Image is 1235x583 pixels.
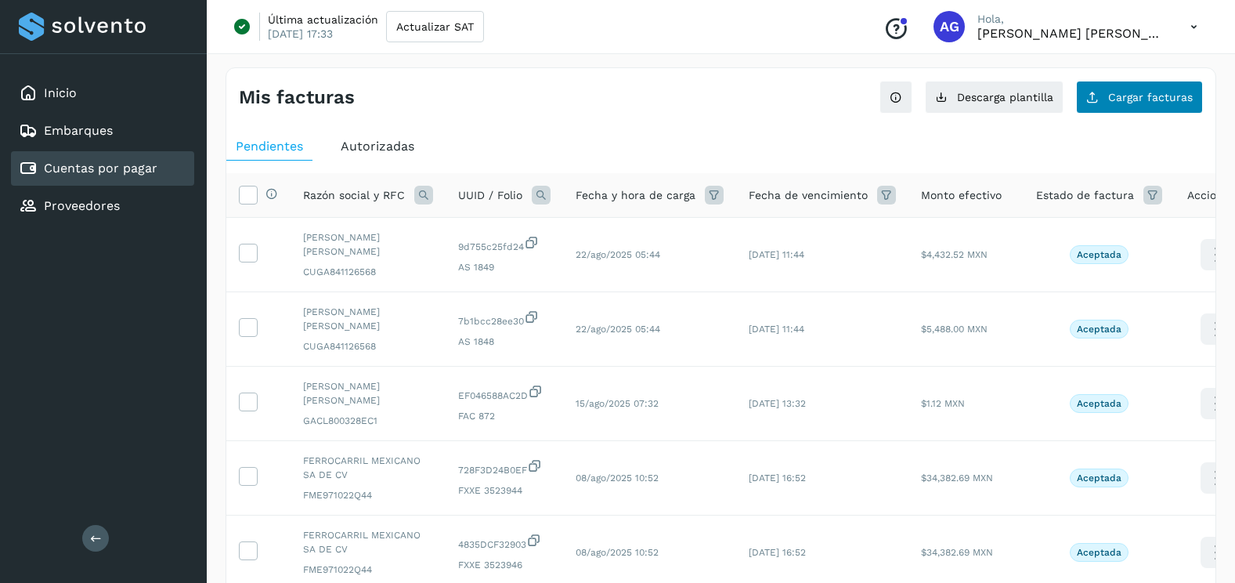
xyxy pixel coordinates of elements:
a: Cuentas por pagar [44,161,157,176]
span: Fecha de vencimiento [749,187,868,204]
span: Razón social y RFC [303,187,405,204]
span: CUGA841126568 [303,339,433,353]
div: Proveedores [11,189,194,223]
span: Actualizar SAT [396,21,474,32]
button: Descarga plantilla [925,81,1063,114]
span: GACL800328EC1 [303,414,433,428]
span: 15/ago/2025 07:32 [576,398,659,409]
span: 4835DCF32903 [458,533,551,552]
span: 08/ago/2025 10:52 [576,473,659,483]
span: $34,382.69 MXN [921,473,993,483]
span: 08/ago/2025 10:52 [576,547,659,558]
p: Aceptada [1077,324,1121,335]
span: FXXE 3523946 [458,558,551,572]
h4: Mis facturas [239,86,355,109]
span: FERROCARRIL MEXICANO SA DE CV [303,528,433,556]
span: Cargar facturas [1108,92,1193,103]
span: 22/ago/2025 05:44 [576,324,660,335]
p: Abigail Gonzalez Leon [977,26,1165,41]
span: 7b1bcc28ee30 [458,310,551,328]
span: [DATE] 16:52 [749,473,806,483]
span: $1.12 MXN [921,398,965,409]
span: [DATE] 11:44 [749,324,804,335]
a: Embarques [44,123,113,138]
span: Monto efectivo [921,187,1002,204]
p: Aceptada [1077,547,1121,558]
span: [PERSON_NAME] [PERSON_NAME] [303,379,433,407]
span: AS 1848 [458,335,551,349]
span: Descarga plantilla [957,92,1053,103]
span: [PERSON_NAME] [PERSON_NAME] [303,230,433,259]
div: Embarques [11,114,194,148]
span: FERROCARRIL MEXICANO SA DE CV [303,454,433,482]
p: Aceptada [1077,249,1121,260]
span: 728F3D24B0EF [458,458,551,477]
div: Cuentas por pagar [11,151,194,186]
span: 9d755c25fd24 [458,235,551,254]
span: $34,382.69 MXN [921,547,993,558]
span: 22/ago/2025 05:44 [576,249,660,260]
span: AS 1849 [458,260,551,274]
p: Última actualización [268,13,378,27]
span: [DATE] 13:32 [749,398,806,409]
span: [DATE] 11:44 [749,249,804,260]
a: Inicio [44,85,77,100]
button: Actualizar SAT [386,11,484,42]
span: Fecha y hora de carga [576,187,695,204]
a: Proveedores [44,198,120,213]
span: [PERSON_NAME] [PERSON_NAME] [303,305,433,333]
span: FAC 872 [458,409,551,423]
span: FXXE 3523944 [458,483,551,498]
p: Hola, [977,13,1165,26]
span: Pendientes [236,139,303,154]
p: [DATE] 17:33 [268,27,333,41]
span: CUGA841126568 [303,265,433,279]
span: Acciones [1187,187,1235,204]
span: FME971022Q44 [303,488,433,502]
span: UUID / Folio [458,187,522,204]
button: Cargar facturas [1076,81,1203,114]
span: [DATE] 16:52 [749,547,806,558]
span: Estado de factura [1036,187,1134,204]
p: Aceptada [1077,398,1121,409]
span: EF046588AC2D [458,384,551,403]
span: FME971022Q44 [303,563,433,577]
span: $4,432.52 MXN [921,249,988,260]
p: Aceptada [1077,473,1121,483]
div: Inicio [11,76,194,110]
span: Autorizadas [341,139,414,154]
span: $5,488.00 MXN [921,324,988,335]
